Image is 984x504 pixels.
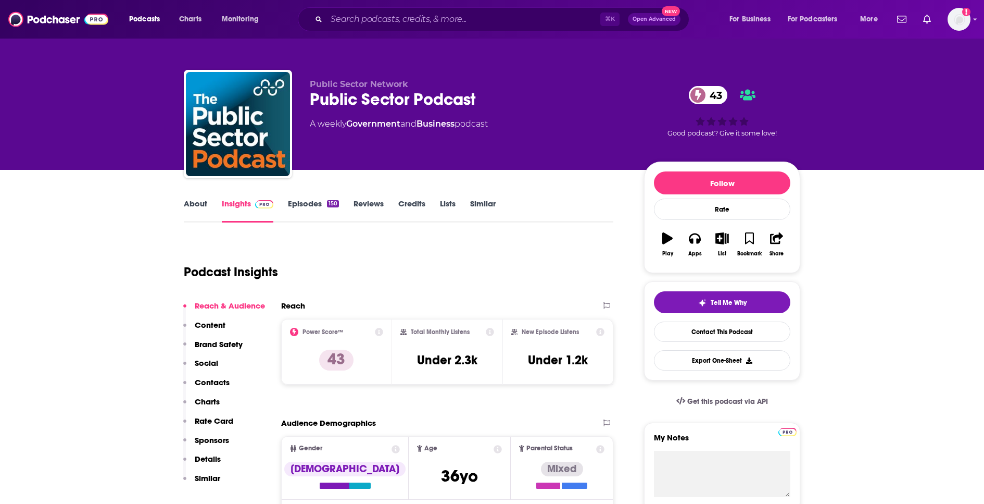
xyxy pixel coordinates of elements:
[400,119,417,129] span: and
[736,226,763,263] button: Bookmark
[778,426,797,436] a: Pro website
[769,251,784,257] div: Share
[281,301,305,311] h2: Reach
[129,12,160,27] span: Podcasts
[354,199,384,223] a: Reviews
[737,251,762,257] div: Bookmark
[179,12,201,27] span: Charts
[860,12,878,27] span: More
[346,119,400,129] a: Government
[893,10,911,28] a: Show notifications dropdown
[654,350,790,371] button: Export One-Sheet
[528,352,588,368] h3: Under 1.2k
[310,79,408,89] span: Public Sector Network
[948,8,970,31] img: User Profile
[644,79,800,144] div: 43Good podcast? Give it some love!
[183,339,243,359] button: Brand Safety
[919,10,935,28] a: Show notifications dropdown
[222,12,259,27] span: Monitoring
[417,119,455,129] a: Business
[302,328,343,336] h2: Power Score™
[195,416,233,426] p: Rate Card
[326,11,600,28] input: Search podcasts, credits, & more...
[183,301,265,320] button: Reach & Audience
[662,6,680,16] span: New
[729,12,771,27] span: For Business
[667,129,777,137] span: Good podcast? Give it some love!
[853,11,891,28] button: open menu
[195,358,218,368] p: Social
[172,11,208,28] a: Charts
[470,199,496,223] a: Similar
[183,397,220,416] button: Charts
[522,328,579,336] h2: New Episode Listens
[654,199,790,220] div: Rate
[948,8,970,31] button: Show profile menu
[183,473,220,493] button: Similar
[122,11,173,28] button: open menu
[195,377,230,387] p: Contacts
[284,462,406,476] div: [DEMOGRAPHIC_DATA]
[195,473,220,483] p: Similar
[718,251,726,257] div: List
[424,445,437,452] span: Age
[781,11,853,28] button: open menu
[8,9,108,29] img: Podchaser - Follow, Share and Rate Podcasts
[709,226,736,263] button: List
[654,226,681,263] button: Play
[688,251,702,257] div: Apps
[195,397,220,407] p: Charts
[668,389,776,414] a: Get this podcast via API
[687,397,768,406] span: Get this podcast via API
[183,435,229,454] button: Sponsors
[195,454,221,464] p: Details
[195,301,265,311] p: Reach & Audience
[184,264,278,280] h1: Podcast Insights
[711,299,747,307] span: Tell Me Why
[195,320,225,330] p: Content
[319,350,354,371] p: 43
[440,199,456,223] a: Lists
[183,320,225,339] button: Content
[722,11,784,28] button: open menu
[398,199,425,223] a: Credits
[526,445,573,452] span: Parental Status
[186,72,290,176] img: Public Sector Podcast
[215,11,272,28] button: open menu
[681,226,708,263] button: Apps
[654,171,790,194] button: Follow
[654,433,790,451] label: My Notes
[962,8,970,16] svg: Add a profile image
[183,377,230,397] button: Contacts
[541,462,583,476] div: Mixed
[689,86,727,104] a: 43
[411,328,470,336] h2: Total Monthly Listens
[417,352,477,368] h3: Under 2.3k
[183,454,221,473] button: Details
[778,428,797,436] img: Podchaser Pro
[310,118,488,130] div: A weekly podcast
[441,466,478,486] span: 36 yo
[183,358,218,377] button: Social
[195,339,243,349] p: Brand Safety
[308,7,699,31] div: Search podcasts, credits, & more...
[281,418,376,428] h2: Audience Demographics
[948,8,970,31] span: Logged in as rpearson
[288,199,339,223] a: Episodes150
[699,86,727,104] span: 43
[600,13,620,26] span: ⌘ K
[654,322,790,342] a: Contact This Podcast
[698,299,707,307] img: tell me why sparkle
[654,291,790,313] button: tell me why sparkleTell Me Why
[183,416,233,435] button: Rate Card
[222,199,273,223] a: InsightsPodchaser Pro
[299,445,322,452] span: Gender
[327,200,339,207] div: 150
[628,13,680,26] button: Open AdvancedNew
[633,17,676,22] span: Open Advanced
[195,435,229,445] p: Sponsors
[763,226,790,263] button: Share
[184,199,207,223] a: About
